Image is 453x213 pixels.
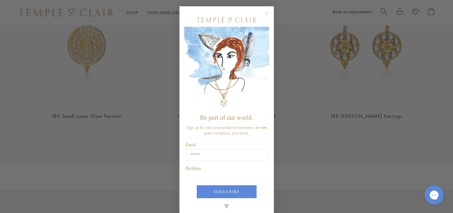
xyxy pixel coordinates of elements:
[200,114,253,121] span: Be part of our world.
[186,142,196,147] span: Email
[197,185,257,198] button: SUBSCRIBE
[220,200,233,212] img: TSC
[422,183,447,207] iframe: Gorgias live chat messenger
[186,124,267,136] span: Sign up for exclusive collection previews, private event invitations, and more.
[186,166,201,171] span: Birthday
[197,17,257,22] img: Temple St. Clair
[186,149,267,161] input: Email
[266,13,274,20] button: Close dialog
[184,27,269,111] img: c4a9eb12-d91a-4d4a-8ee0-386386f4f338.jpeg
